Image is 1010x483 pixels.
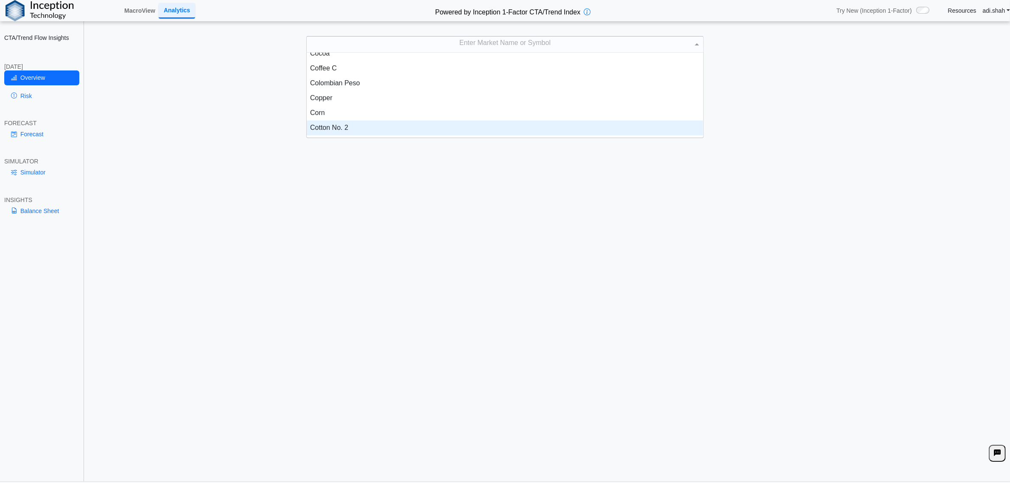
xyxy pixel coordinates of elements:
div: Cocoa [307,46,703,61]
div: Corn [307,106,703,121]
a: Simulator [4,165,79,180]
a: Resources [948,7,976,14]
div: SIMULATOR [4,157,79,165]
h5: Positioning data updated at previous day close; Price and Flow estimates updated intraday (15-min... [90,76,1005,82]
a: MacroView [121,3,159,18]
a: Balance Sheet [4,204,79,218]
a: adi.shah [982,7,1010,14]
div: Colombian Peso [307,76,703,91]
div: Cotton No. 2 [307,121,703,135]
h3: Please Select an Asset to Start [87,109,1008,118]
a: Risk [4,89,79,103]
div: Copper [307,91,703,106]
div: FORECAST [4,119,79,127]
h2: CTA/Trend Flow Insights [4,34,79,42]
div: grid [307,53,703,138]
div: INSIGHTS [4,196,79,204]
span: Try New (Inception 1-Factor) [837,7,912,14]
div: DAX [307,135,703,150]
h2: Powered by Inception 1-Factor CTA/Trend Index [432,5,584,17]
a: Overview [4,70,79,85]
a: Analytics [159,3,195,19]
div: Coffee C [307,61,703,76]
a: Forecast [4,127,79,141]
div: Enter Market Name or Symbol [307,37,703,52]
div: [DATE] [4,63,79,70]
